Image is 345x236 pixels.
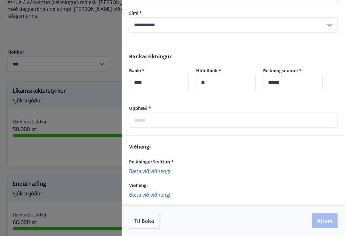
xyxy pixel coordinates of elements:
[129,182,148,188] span: Viðhengi
[129,105,338,111] label: Upphæð
[129,213,159,229] button: Til baka
[129,53,172,60] span: Bankareikningur
[196,68,256,74] label: Höfuðbók
[129,159,174,165] span: Reikningur/kvittun
[129,68,189,74] label: Banki
[263,68,323,74] label: Reikningsnúmer
[129,191,338,198] p: Bæta við viðhengi
[129,113,338,128] div: Upphæð
[129,143,151,150] span: Viðhengi
[129,10,338,16] label: Sími
[129,168,338,174] p: Bæta við viðhengi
